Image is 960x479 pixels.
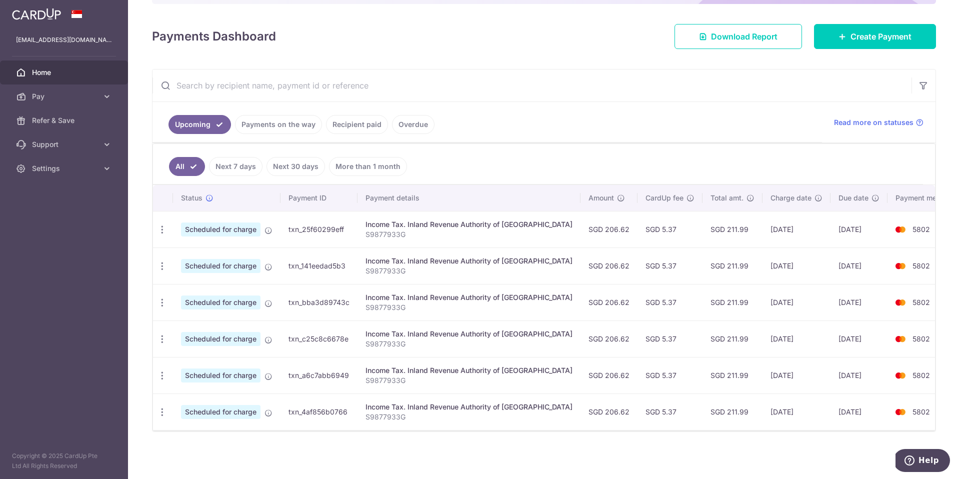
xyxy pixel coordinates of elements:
td: SGD 5.37 [637,357,702,393]
span: Charge date [770,193,811,203]
span: 5802 [912,407,930,416]
div: Income Tax. Inland Revenue Authority of [GEOGRAPHIC_DATA] [365,329,572,339]
td: [DATE] [762,284,830,320]
img: CardUp [12,8,61,20]
span: Pay [32,91,98,101]
td: SGD 211.99 [702,247,762,284]
span: Total amt. [710,193,743,203]
a: Overdue [392,115,434,134]
td: txn_4af856b0766 [280,393,357,430]
img: Bank Card [890,260,910,272]
td: txn_c25c8c6678e [280,320,357,357]
p: S9877933G [365,375,572,385]
span: Scheduled for charge [181,259,260,273]
span: Amount [588,193,614,203]
span: 5802 [912,298,930,306]
a: Download Report [674,24,802,49]
a: Upcoming [168,115,231,134]
td: SGD 211.99 [702,211,762,247]
td: [DATE] [830,393,887,430]
td: SGD 5.37 [637,247,702,284]
td: SGD 5.37 [637,211,702,247]
td: txn_a6c7abb6949 [280,357,357,393]
td: SGD 5.37 [637,320,702,357]
span: Read more on statuses [834,117,913,127]
td: SGD 5.37 [637,393,702,430]
span: Scheduled for charge [181,368,260,382]
td: SGD 206.62 [580,357,637,393]
td: SGD 206.62 [580,211,637,247]
a: Payments on the way [235,115,322,134]
span: 5802 [912,371,930,379]
input: Search by recipient name, payment id or reference [152,69,911,101]
a: Next 30 days [266,157,325,176]
td: [DATE] [830,357,887,393]
div: Income Tax. Inland Revenue Authority of [GEOGRAPHIC_DATA] [365,292,572,302]
h4: Payments Dashboard [152,27,276,45]
p: S9877933G [365,302,572,312]
td: txn_25f60299eff [280,211,357,247]
span: Refer & Save [32,115,98,125]
img: Bank Card [890,369,910,381]
td: [DATE] [762,357,830,393]
td: SGD 211.99 [702,357,762,393]
td: [DATE] [830,247,887,284]
a: Next 7 days [209,157,262,176]
img: Bank Card [890,406,910,418]
td: [DATE] [830,320,887,357]
span: Due date [838,193,868,203]
span: CardUp fee [645,193,683,203]
td: txn_bba3d89743c [280,284,357,320]
p: S9877933G [365,229,572,239]
a: More than 1 month [329,157,407,176]
span: 5802 [912,225,930,233]
span: Home [32,67,98,77]
td: [DATE] [830,211,887,247]
a: All [169,157,205,176]
a: Read more on statuses [834,117,923,127]
span: Support [32,139,98,149]
td: SGD 5.37 [637,284,702,320]
span: 5802 [912,261,930,270]
span: Scheduled for charge [181,222,260,236]
td: txn_141eedad5b3 [280,247,357,284]
th: Payment details [357,185,580,211]
td: SGD 206.62 [580,247,637,284]
td: SGD 206.62 [580,393,637,430]
td: [DATE] [762,320,830,357]
img: Bank Card [890,296,910,308]
td: SGD 206.62 [580,284,637,320]
div: Income Tax. Inland Revenue Authority of [GEOGRAPHIC_DATA] [365,402,572,412]
span: Status [181,193,202,203]
p: S9877933G [365,412,572,422]
a: Create Payment [814,24,936,49]
td: [DATE] [762,247,830,284]
div: Income Tax. Inland Revenue Authority of [GEOGRAPHIC_DATA] [365,256,572,266]
span: Create Payment [850,30,911,42]
span: Scheduled for charge [181,295,260,309]
div: Income Tax. Inland Revenue Authority of [GEOGRAPHIC_DATA] [365,219,572,229]
span: 5802 [912,334,930,343]
span: Settings [32,163,98,173]
td: SGD 206.62 [580,320,637,357]
span: Scheduled for charge [181,405,260,419]
td: SGD 211.99 [702,284,762,320]
img: Bank Card [890,333,910,345]
td: [DATE] [830,284,887,320]
iframe: Opens a widget where you can find more information [895,449,950,474]
a: Recipient paid [326,115,388,134]
p: S9877933G [365,339,572,349]
div: Income Tax. Inland Revenue Authority of [GEOGRAPHIC_DATA] [365,365,572,375]
p: [EMAIL_ADDRESS][DOMAIN_NAME] [16,35,112,45]
td: SGD 211.99 [702,393,762,430]
p: S9877933G [365,266,572,276]
span: Scheduled for charge [181,332,260,346]
th: Payment ID [280,185,357,211]
td: [DATE] [762,211,830,247]
img: Bank Card [890,223,910,235]
td: [DATE] [762,393,830,430]
span: Download Report [711,30,777,42]
td: SGD 211.99 [702,320,762,357]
